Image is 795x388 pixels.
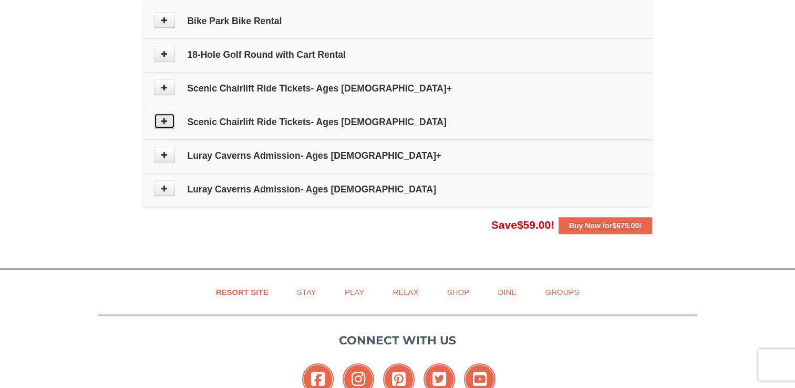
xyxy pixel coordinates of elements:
[569,221,642,230] strong: Buy Now for !
[154,49,642,60] h4: 18-Hole Golf Round with Cart Rental
[332,280,377,304] a: Play
[532,280,592,304] a: Groups
[284,280,329,304] a: Stay
[434,280,483,304] a: Shop
[484,280,530,304] a: Dine
[154,117,642,127] h4: Scenic Chairlift Ride Tickets- Ages [DEMOGRAPHIC_DATA]
[154,184,642,195] h4: Luray Caverns Admission- Ages [DEMOGRAPHIC_DATA]
[517,219,551,231] span: $59.00
[612,221,639,230] span: $675.00
[559,217,652,234] button: Buy Now for$675.00!
[154,83,642,94] h4: Scenic Chairlift Ride Tickets- Ages [DEMOGRAPHIC_DATA]+
[98,332,697,349] p: Connect with us
[154,16,642,26] h4: Bike Park Bike Rental
[154,150,642,161] h4: Luray Caverns Admission- Ages [DEMOGRAPHIC_DATA]+
[203,280,282,304] a: Resort Site
[491,219,554,231] span: Save !
[379,280,431,304] a: Relax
